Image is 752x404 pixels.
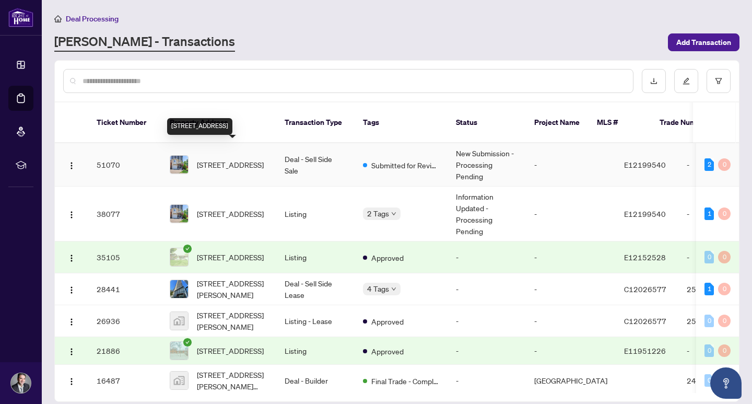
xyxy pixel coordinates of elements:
[170,248,188,266] img: thumbnail-img
[526,305,616,337] td: -
[624,316,666,326] span: C12026577
[718,251,731,263] div: 0
[642,69,666,93] button: download
[624,346,666,355] span: E11951226
[161,102,276,143] th: Property Address
[88,102,161,143] th: Ticket Number
[88,143,161,187] td: 51070
[391,211,396,216] span: down
[63,372,80,389] button: Logo
[67,318,76,326] img: Logo
[197,278,268,301] span: [STREET_ADDRESS][PERSON_NAME]
[54,33,235,52] a: [PERSON_NAME] - Transactions
[710,367,742,399] button: Open asap
[88,365,161,397] td: 16487
[197,309,268,332] span: [STREET_ADDRESS][PERSON_NAME]
[88,305,161,337] td: 26936
[66,14,119,24] span: Deal Processing
[391,286,396,292] span: down
[170,312,188,330] img: thumbnail-img
[707,69,731,93] button: filter
[63,313,80,329] button: Logo
[678,337,751,365] td: -
[63,156,80,173] button: Logo
[67,254,76,262] img: Logo
[167,118,232,135] div: [STREET_ADDRESS]
[683,77,690,85] span: edit
[624,160,666,169] span: E12199540
[88,241,161,273] td: 35105
[276,337,355,365] td: Listing
[67,211,76,219] img: Logo
[197,345,264,356] span: [STREET_ADDRESS]
[704,344,714,357] div: 0
[704,374,714,387] div: 0
[54,15,62,22] span: home
[355,102,448,143] th: Tags
[371,252,404,263] span: Approved
[718,315,731,327] div: 0
[170,342,188,360] img: thumbnail-img
[704,251,714,263] div: 0
[718,158,731,171] div: 0
[276,241,355,273] td: Listing
[704,158,714,171] div: 2
[88,337,161,365] td: 21886
[526,143,616,187] td: -
[197,251,264,263] span: [STREET_ADDRESS]
[526,102,589,143] th: Project Name
[704,315,714,327] div: 0
[170,205,188,223] img: thumbnail-img
[526,337,616,365] td: -
[526,187,616,241] td: -
[183,245,192,253] span: check-circle
[704,207,714,220] div: 1
[63,281,80,297] button: Logo
[276,273,355,305] td: Deal - Sell Side Lease
[170,372,188,389] img: thumbnail-img
[678,143,751,187] td: -
[624,252,666,262] span: E12152528
[371,345,404,357] span: Approved
[589,102,651,143] th: MLS #
[170,280,188,298] img: thumbnail-img
[67,348,76,356] img: Logo
[63,249,80,266] button: Logo
[678,241,751,273] td: -
[526,241,616,273] td: -
[448,241,526,273] td: -
[448,187,526,241] td: Information Updated - Processing Pending
[197,369,268,392] span: [STREET_ADDRESS][PERSON_NAME][PERSON_NAME]
[676,34,731,51] span: Add Transaction
[67,161,76,170] img: Logo
[11,373,31,393] img: Profile Icon
[718,207,731,220] div: 0
[526,365,616,397] td: [GEOGRAPHIC_DATA]
[371,375,439,387] span: Final Trade - Completed
[367,283,389,295] span: 4 Tags
[448,273,526,305] td: -
[448,305,526,337] td: -
[371,316,404,327] span: Approved
[63,205,80,222] button: Logo
[650,77,657,85] span: download
[678,305,751,337] td: 2503392
[170,156,188,174] img: thumbnail-img
[651,102,724,143] th: Trade Number
[88,273,161,305] td: 28441
[183,338,192,347] span: check-circle
[88,187,161,241] td: 38077
[276,365,355,397] td: Deal - Builder
[678,365,751,397] td: 2419176
[371,159,439,171] span: Submitted for Review
[668,33,739,51] button: Add Transaction
[674,69,698,93] button: edit
[718,283,731,295] div: 0
[67,377,76,386] img: Logo
[715,77,722,85] span: filter
[197,208,264,220] span: [STREET_ADDRESS]
[63,342,80,359] button: Logo
[276,305,355,337] td: Listing - Lease
[718,344,731,357] div: 0
[448,143,526,187] td: New Submission - Processing Pending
